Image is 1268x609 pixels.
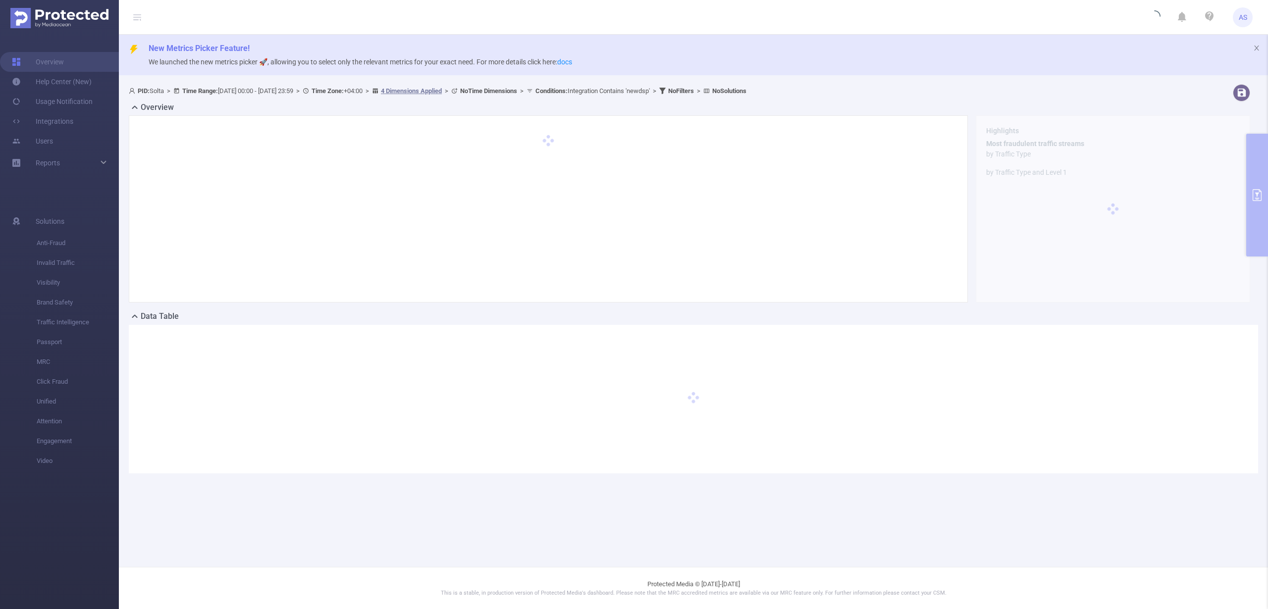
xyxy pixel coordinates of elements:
[37,312,119,332] span: Traffic Intelligence
[37,352,119,372] span: MRC
[12,111,73,131] a: Integrations
[149,58,572,66] span: We launched the new metrics picker 🚀, allowing you to select only the relevant metrics for your e...
[293,87,303,95] span: >
[694,87,703,95] span: >
[36,153,60,173] a: Reports
[12,72,92,92] a: Help Center (New)
[535,87,568,95] b: Conditions :
[712,87,746,95] b: No Solutions
[442,87,451,95] span: >
[517,87,527,95] span: >
[119,567,1268,609] footer: Protected Media © [DATE]-[DATE]
[37,372,119,392] span: Click Fraud
[1253,45,1260,51] i: icon: close
[37,451,119,471] span: Video
[460,87,517,95] b: No Time Dimensions
[12,92,93,111] a: Usage Notification
[37,253,119,273] span: Invalid Traffic
[141,310,179,322] h2: Data Table
[381,87,442,95] u: 4 Dimensions Applied
[164,87,173,95] span: >
[149,44,250,53] span: New Metrics Picker Feature!
[668,87,694,95] b: No Filters
[37,332,119,352] span: Passport
[1239,7,1247,27] span: AS
[312,87,344,95] b: Time Zone:
[557,58,572,66] a: docs
[10,8,108,28] img: Protected Media
[129,45,139,54] i: icon: thunderbolt
[37,293,119,312] span: Brand Safety
[37,411,119,431] span: Attention
[138,87,150,95] b: PID:
[1149,10,1161,24] i: icon: loading
[1253,43,1260,53] button: icon: close
[650,87,659,95] span: >
[12,131,53,151] a: Users
[363,87,372,95] span: >
[141,101,174,113] h2: Overview
[12,52,64,72] a: Overview
[37,233,119,253] span: Anti-Fraud
[182,87,218,95] b: Time Range:
[144,589,1243,598] p: This is a stable, in production version of Protected Media's dashboard. Please note that the MRC ...
[37,431,119,451] span: Engagement
[37,273,119,293] span: Visibility
[36,159,60,167] span: Reports
[129,88,138,94] i: icon: user
[37,392,119,411] span: Unified
[36,211,64,231] span: Solutions
[535,87,650,95] span: Integration Contains 'newdsp'
[129,87,746,95] span: Solta [DATE] 00:00 - [DATE] 23:59 +04:00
